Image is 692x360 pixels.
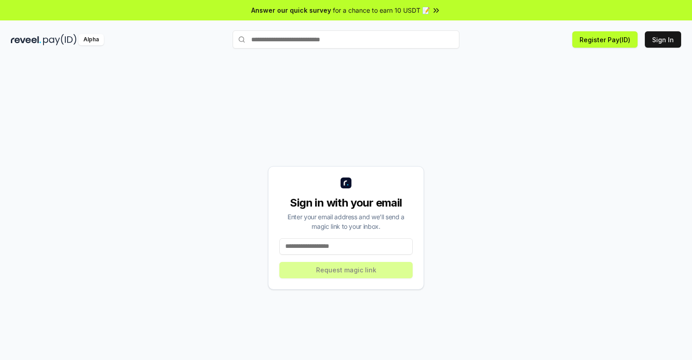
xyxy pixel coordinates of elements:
span: for a chance to earn 10 USDT 📝 [333,5,430,15]
div: Enter your email address and we’ll send a magic link to your inbox. [279,212,413,231]
span: Answer our quick survey [251,5,331,15]
button: Register Pay(ID) [572,31,638,48]
img: logo_small [341,178,351,188]
div: Sign in with your email [279,196,413,210]
div: Alpha [78,34,104,45]
img: pay_id [43,34,77,45]
img: reveel_dark [11,34,41,45]
button: Sign In [645,31,681,48]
